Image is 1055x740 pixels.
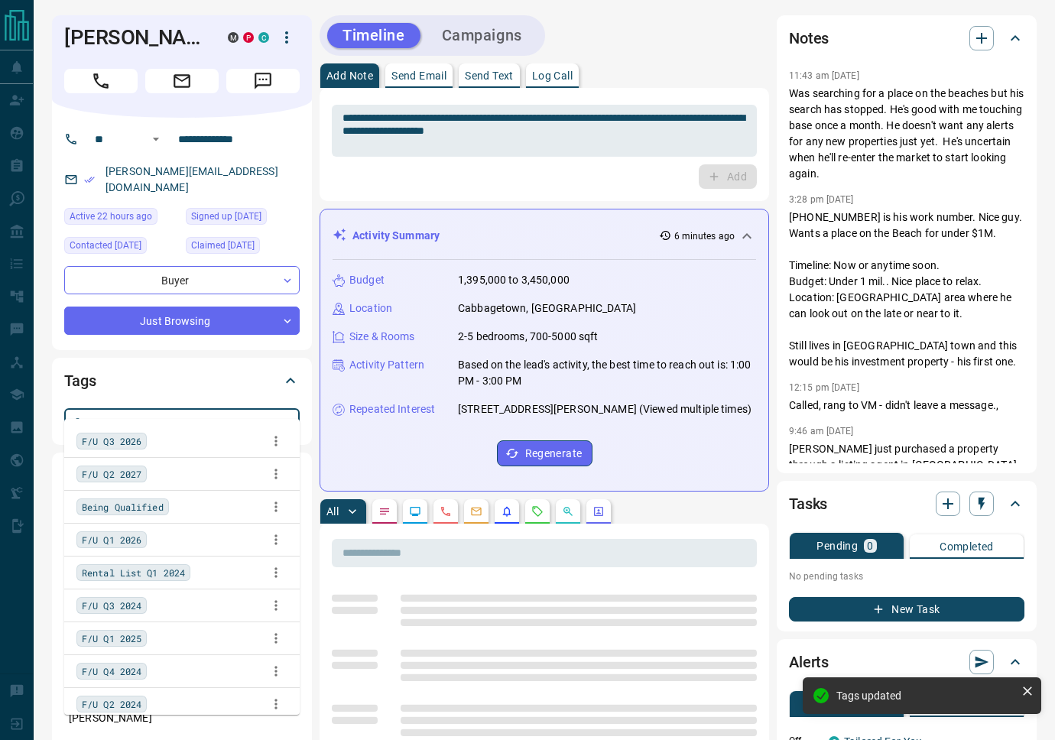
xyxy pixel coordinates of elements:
p: [PERSON_NAME] just purchased a property through a listing agent in [GEOGRAPHIC_DATA]. He'll want ... [789,441,1024,521]
svg: Requests [531,505,544,518]
p: Activity Pattern [349,357,424,373]
div: Fri Nov 16 2018 [186,208,300,229]
p: Location [349,300,392,316]
p: 2-5 bedrooms, 700-5000 sqft [458,329,599,345]
button: New Task [789,597,1024,622]
p: [STREET_ADDRESS][PERSON_NAME] (Viewed multiple times) [458,401,751,417]
p: Pending [816,540,858,551]
button: Campaigns [427,23,537,48]
p: Based on the lead's activity, the best time to reach out is: 1:00 PM - 3:00 PM [458,357,756,389]
span: F/U Q3 2024 [82,598,141,613]
p: Cabbagetown, [GEOGRAPHIC_DATA] [458,300,636,316]
div: Wed Nov 23 2022 [64,237,178,258]
span: Message [226,69,300,93]
span: Call [64,69,138,93]
p: Activity Summary [352,228,440,244]
div: mrloft.ca [228,32,239,43]
span: Signed up [DATE] [191,209,261,224]
span: Email [145,69,219,93]
button: Regenerate [497,440,592,466]
h2: Tags [64,368,96,393]
div: property.ca [243,32,254,43]
span: F/U Q2 2024 [82,696,141,712]
p: Repeated Interest [349,401,435,417]
div: Just Browsing [64,307,300,335]
p: 11:43 am [DATE] [789,70,859,81]
div: condos.ca [258,32,269,43]
span: F/U Q4 2024 [82,664,141,679]
p: Add Note [326,70,373,81]
p: Completed [940,541,994,552]
div: Tags updated [836,690,1015,702]
p: Was searching for a place on the beaches but his search has stopped. He's good with me touching b... [789,86,1024,182]
span: Rental List Q1 2024 [82,565,185,580]
svg: Email Verified [84,174,95,185]
span: F/U Q1 2026 [82,532,141,547]
span: Contacted [DATE] [70,238,141,253]
div: Notes [789,20,1024,57]
div: Thu Jun 11 2020 [186,237,300,258]
p: Budget [349,272,385,288]
div: Buyer [64,266,300,294]
p: 12:15 pm [DATE] [789,382,859,393]
svg: Calls [440,505,452,518]
p: 1,395,000 to 3,450,000 [458,272,570,288]
button: Timeline [327,23,420,48]
h2: Tasks [789,492,827,516]
h1: [PERSON_NAME] [64,25,205,50]
svg: Opportunities [562,505,574,518]
h2: Alerts [789,650,829,674]
div: Tasks [789,485,1024,522]
span: F/U Q3 2026 [82,433,141,449]
p: Size & Rooms [349,329,415,345]
p: Called, rang to VM - didn't leave a message., [789,398,1024,414]
span: F/U Q1 2025 [82,631,141,646]
span: Active 22 hours ago [70,209,152,224]
div: Activity Summary6 minutes ago [333,222,756,250]
span: Claimed [DATE] [191,238,255,253]
button: Close [273,411,294,433]
a: [PERSON_NAME][EMAIL_ADDRESS][DOMAIN_NAME] [105,165,278,193]
svg: Notes [378,505,391,518]
p: 9:46 am [DATE] [789,426,854,437]
p: [PHONE_NUMBER] is his work number. Nice guy. Wants a place on the Beach for under $1M. Timeline: ... [789,209,1024,370]
svg: Emails [470,505,482,518]
svg: Listing Alerts [501,505,513,518]
button: Open [147,130,165,148]
p: Log Call [532,70,573,81]
svg: Agent Actions [592,505,605,518]
p: No pending tasks [789,565,1024,588]
span: F/U Q2 2027 [82,466,141,482]
p: All [326,506,339,517]
p: 6 minutes ago [674,229,735,243]
p: 0 [867,540,873,551]
div: Alerts [789,644,1024,680]
svg: Lead Browsing Activity [409,505,421,518]
p: 3:28 pm [DATE] [789,194,854,205]
div: Tue Aug 12 2025 [64,208,178,229]
p: Send Email [391,70,446,81]
p: Send Text [465,70,514,81]
h2: Notes [789,26,829,50]
div: Tags [64,362,300,399]
span: Being Qualified [82,499,164,514]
